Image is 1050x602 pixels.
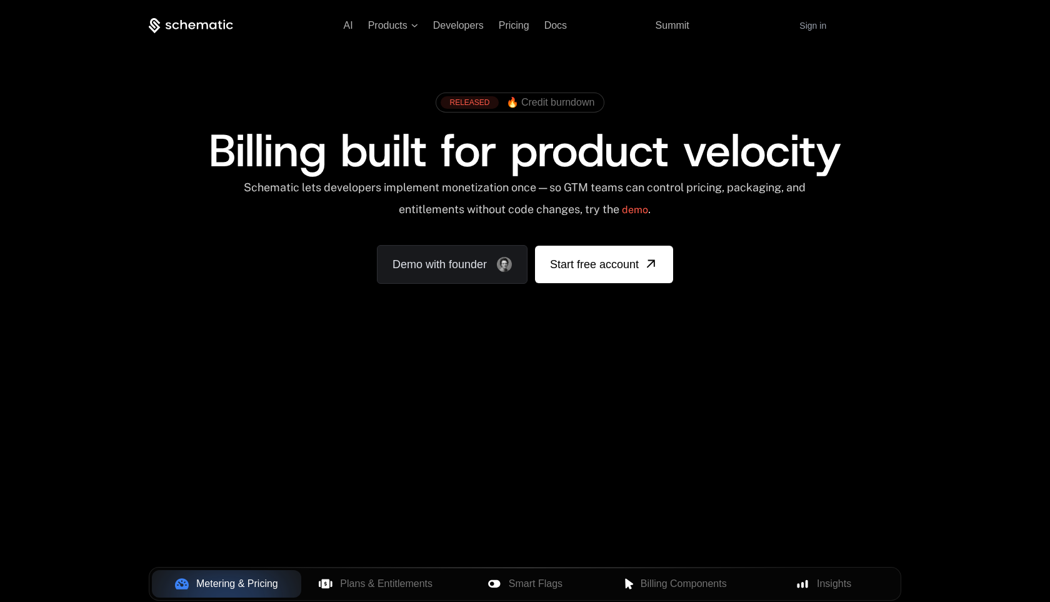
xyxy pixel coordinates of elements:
span: Start free account [550,256,639,273]
span: Smart Flags [509,576,562,591]
span: Billing Components [641,576,727,591]
a: Pricing [499,20,529,31]
a: [object Object],[object Object] [441,96,594,109]
a: Docs [544,20,567,31]
a: AI [344,20,353,31]
button: Smart Flags [451,570,600,598]
button: Plans & Entitlements [301,570,451,598]
span: Insights [817,576,851,591]
span: Products [368,20,407,31]
a: Developers [433,20,484,31]
button: Insights [749,570,898,598]
a: Demo with founder, ,[object Object] [377,245,527,284]
div: RELEASED [441,96,498,109]
a: Summit [656,20,689,31]
button: Billing Components [599,570,749,598]
span: 🔥 Credit burndown [506,97,595,108]
img: Founder [497,257,512,272]
span: Metering & Pricing [196,576,278,591]
button: Metering & Pricing [152,570,301,598]
a: [object Object] [535,246,673,283]
span: Billing built for product velocity [209,121,841,181]
a: Sign in [799,16,826,36]
a: demo [622,195,648,225]
span: Plans & Entitlements [340,576,432,591]
div: Schematic lets developers implement monetization once — so GTM teams can control pricing, packagi... [242,181,807,225]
